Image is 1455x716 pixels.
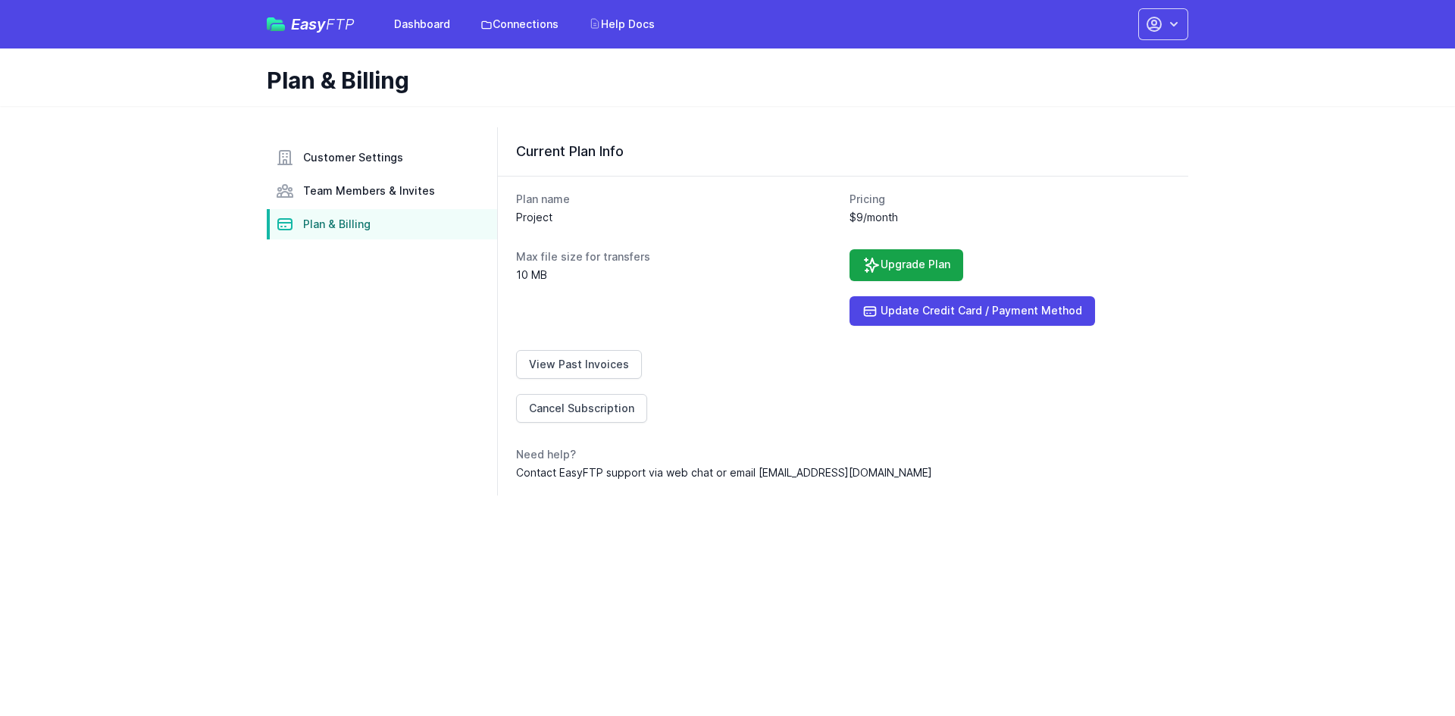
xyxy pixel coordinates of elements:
a: EasyFTP [267,17,355,32]
h3: Current Plan Info [516,142,1170,161]
dt: Max file size for transfers [516,249,837,264]
a: Update Credit Card / Payment Method [850,296,1095,326]
span: Team Members & Invites [303,183,435,199]
dd: 10 MB [516,267,837,283]
dd: Contact EasyFTP support via web chat or email [EMAIL_ADDRESS][DOMAIN_NAME] [516,465,1170,480]
span: Easy [291,17,355,32]
dd: $9/month [850,210,1171,225]
span: Customer Settings [303,150,403,165]
a: Plan & Billing [267,209,497,239]
a: Help Docs [580,11,664,38]
dt: Pricing [850,192,1171,207]
a: Dashboard [385,11,459,38]
dt: Need help? [516,447,1170,462]
a: Cancel Subscription [516,394,647,423]
span: Plan & Billing [303,217,371,232]
a: Connections [471,11,568,38]
a: Customer Settings [267,142,497,173]
a: Team Members & Invites [267,176,497,206]
h1: Plan & Billing [267,67,1176,94]
dt: Plan name [516,192,837,207]
a: View Past Invoices [516,350,642,379]
a: Upgrade Plan [850,249,963,281]
dd: Project [516,210,837,225]
span: FTP [326,15,355,33]
img: easyftp_logo.png [267,17,285,31]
